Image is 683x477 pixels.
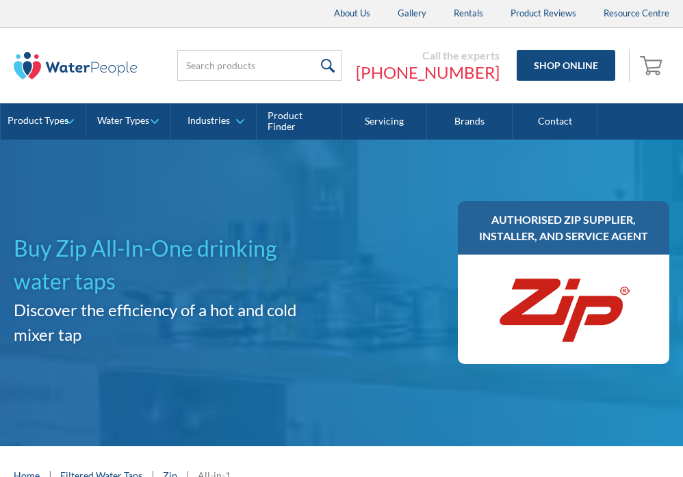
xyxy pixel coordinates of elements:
img: The Water People [14,52,137,79]
div: Industries [188,115,230,127]
h3: AUTHORISED ZIP SUPPLIER, INSTALLER, AND SERVICE AGENT [472,211,656,244]
a: Servicing [342,103,428,140]
a: Contact [513,103,598,140]
a: Shop Online [517,50,615,81]
h1: Buy Zip All-In-One drinking water taps [14,232,336,298]
div: Product Types [8,115,68,127]
a: Product Finder [257,103,342,140]
a: Brands [427,103,513,140]
a: [PHONE_NUMBER] [356,62,500,83]
a: Water Types [86,103,171,140]
img: shopping cart [640,54,666,76]
h2: Discover the efficiency of a hot and cold mixer tap [14,298,336,347]
a: Product Types [1,103,86,140]
input: Search products [177,50,342,81]
div: Water Types [97,115,149,127]
a: Open empty cart [636,49,669,82]
div: Call the experts [356,49,500,62]
a: Industries [171,103,256,140]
